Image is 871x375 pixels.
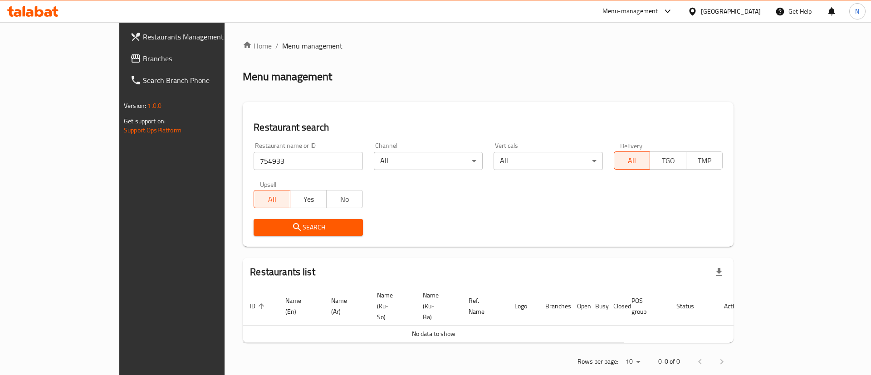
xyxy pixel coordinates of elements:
button: No [326,190,363,208]
h2: Menu management [243,69,332,84]
th: Closed [606,287,624,326]
th: Open [570,287,588,326]
div: All [374,152,483,170]
span: Name (Ku-Ba) [423,290,450,322]
span: Menu management [282,40,343,51]
span: Branches [143,53,258,64]
span: Version: [124,100,146,112]
th: Busy [588,287,606,326]
th: Action [717,287,748,326]
table: enhanced table [243,287,748,343]
h2: Restaurant search [254,121,723,134]
th: Logo [507,287,538,326]
span: Name (Ku-So) [377,290,405,322]
button: All [254,190,290,208]
label: Delivery [620,142,643,149]
span: No [330,193,359,206]
h2: Restaurants list [250,265,315,279]
span: 1.0.0 [147,100,161,112]
button: Search [254,219,362,236]
span: N [855,6,859,16]
li: / [275,40,279,51]
div: [GEOGRAPHIC_DATA] [701,6,761,16]
span: All [618,154,647,167]
span: POS group [631,295,658,317]
span: Yes [294,193,323,206]
span: Search Branch Phone [143,75,258,86]
th: Branches [538,287,570,326]
button: Yes [290,190,327,208]
span: Name (Ar) [331,295,359,317]
span: Restaurants Management [143,31,258,42]
a: Support.OpsPlatform [124,124,181,136]
span: All [258,193,287,206]
button: All [614,151,651,170]
span: ID [250,301,267,312]
span: Get support on: [124,115,166,127]
nav: breadcrumb [243,40,734,51]
span: Search [261,222,355,233]
a: Restaurants Management [123,26,265,48]
span: Ref. Name [469,295,496,317]
div: Rows per page: [622,355,644,369]
a: Branches [123,48,265,69]
span: Name (En) [285,295,313,317]
p: Rows per page: [577,356,618,367]
button: TGO [650,151,686,170]
button: TMP [686,151,723,170]
a: Search Branch Phone [123,69,265,91]
p: 0-0 of 0 [658,356,680,367]
div: Export file [708,261,730,283]
span: No data to show [412,328,455,340]
label: Upsell [260,181,277,187]
span: TMP [690,154,719,167]
span: TGO [654,154,683,167]
div: Menu-management [602,6,658,17]
span: Status [676,301,706,312]
input: Search for restaurant name or ID.. [254,152,362,170]
div: All [494,152,602,170]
